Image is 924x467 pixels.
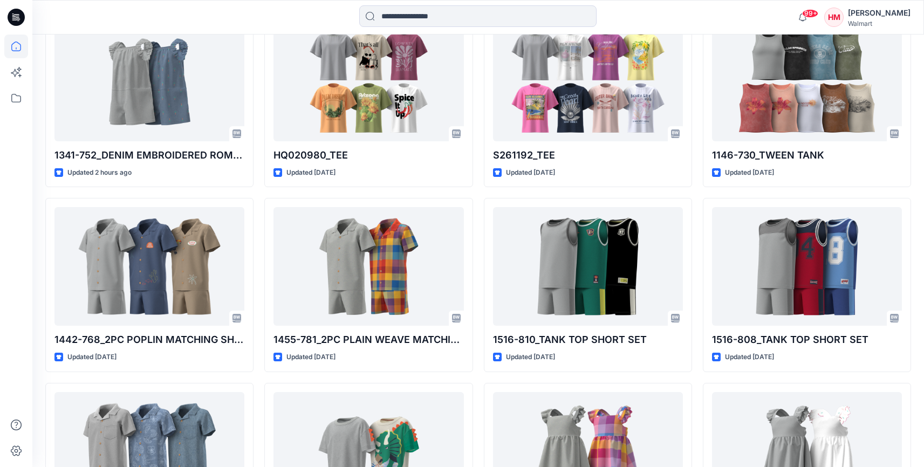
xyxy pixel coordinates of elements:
p: Updated [DATE] [286,352,336,363]
p: Updated [DATE] [506,167,555,178]
div: [PERSON_NAME] [848,6,911,19]
a: HQ020980_TEE [273,23,463,141]
a: 1516-808_TANK TOP SHORT SET [712,207,902,326]
p: 1442-768_2PC POPLIN MATCHING SHORT SET [54,332,244,347]
p: Updated [DATE] [725,352,774,363]
a: 1442-768_2PC POPLIN MATCHING SHORT SET [54,207,244,326]
p: Updated 2 hours ago [67,167,132,178]
p: Updated [DATE] [725,167,774,178]
p: 1146-730_TWEEN TANK [712,148,902,163]
a: 1341-752_DENIM EMBROIDERED ROMPER [54,23,244,141]
a: 1455-781_2PC PLAIN WEAVE MATCHING SHORT SET [273,207,463,326]
p: Updated [DATE] [286,167,336,178]
p: Updated [DATE] [67,352,117,363]
a: S261192_TEE [493,23,683,141]
div: Walmart [848,19,911,28]
div: HM [824,8,844,27]
p: S261192_TEE [493,148,683,163]
a: 1516-810_TANK TOP SHORT SET [493,207,683,326]
a: 1146-730_TWEEN TANK [712,23,902,141]
p: 1516-810_TANK TOP SHORT SET [493,332,683,347]
p: 1516-808_TANK TOP SHORT SET [712,332,902,347]
span: 99+ [802,9,818,18]
p: 1341-752_DENIM EMBROIDERED ROMPER [54,148,244,163]
p: Updated [DATE] [506,352,555,363]
p: 1455-781_2PC PLAIN WEAVE MATCHING SHORT SET [273,332,463,347]
p: HQ020980_TEE [273,148,463,163]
